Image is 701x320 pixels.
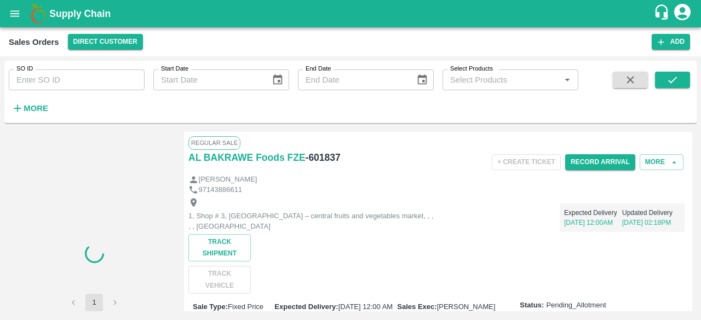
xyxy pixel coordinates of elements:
[199,185,243,195] p: 97143886611
[622,208,680,218] p: Updated Delivery
[63,294,125,311] nav: pagination navigation
[306,150,341,165] h6: - 601837
[161,65,188,73] label: Start Date
[188,211,435,231] p: 1, Shop # 3, [GEOGRAPHIC_DATA] – central fruits and vegetables market, , , , , [GEOGRAPHIC_DATA]
[228,302,263,311] span: Fixed Price
[622,218,680,228] p: [DATE] 02:18PM
[520,300,544,311] label: Status:
[437,302,496,311] span: [PERSON_NAME]
[412,69,433,90] button: Choose date
[9,99,51,118] button: More
[546,300,606,311] span: Pending_Allotment
[653,4,673,24] div: customer-support
[564,208,622,218] p: Expected Delivery
[274,302,338,311] label: Expected Delivery :
[306,65,331,73] label: End Date
[49,8,111,19] b: Supply Chain
[24,104,48,113] strong: More
[673,2,692,25] div: account of current user
[153,69,263,90] input: Start Date
[16,65,33,73] label: SO ID
[565,154,635,170] button: Record Arrival
[450,65,493,73] label: Select Products
[9,35,59,49] div: Sales Orders
[188,150,306,165] a: AL BAKRAWE Foods FZE
[49,6,653,21] a: Supply Chain
[652,34,690,50] button: Add
[193,302,228,311] label: Sale Type :
[9,69,145,90] input: Enter SO ID
[199,174,257,185] p: [PERSON_NAME]
[446,73,557,87] input: Select Products
[27,3,49,25] img: logo
[298,69,407,90] input: End Date
[188,136,240,149] span: Regular Sale
[68,34,143,50] button: Select DC
[397,302,436,311] label: Sales Exec :
[640,154,683,170] button: More
[2,1,27,26] button: open drawer
[188,234,251,261] button: Track Shipment
[267,69,288,90] button: Choose date
[560,73,574,87] button: Open
[338,302,393,311] span: [DATE] 12:00 AM
[85,294,103,311] button: page 1
[564,218,622,228] p: [DATE] 12:00AM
